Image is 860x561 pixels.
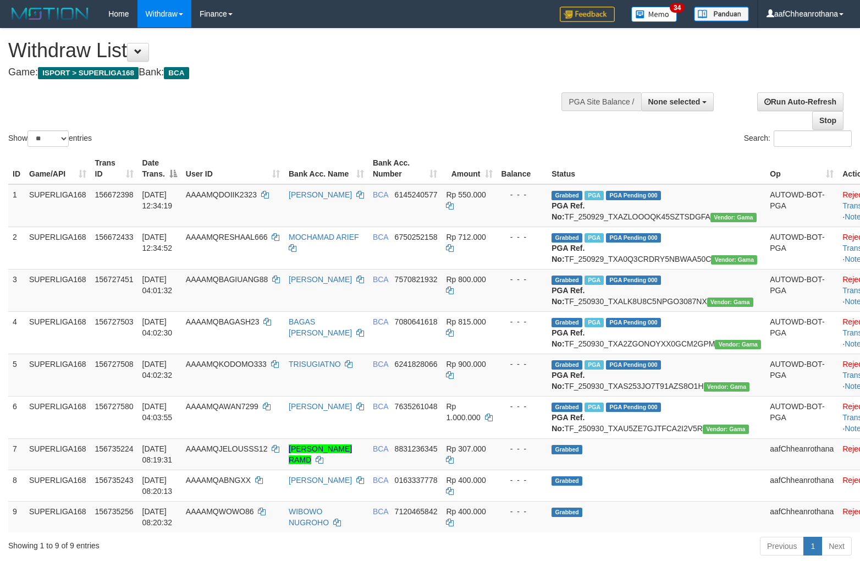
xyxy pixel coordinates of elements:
th: Amount: activate to sort column ascending [442,153,497,184]
span: ISPORT > SUPERLIGA168 [38,67,139,79]
td: SUPERLIGA168 [25,227,91,269]
span: PGA Pending [606,276,661,285]
img: panduan.png [694,7,749,21]
span: Vendor URL: https://trx31.1velocity.biz [711,255,757,265]
span: BCA [373,190,388,199]
span: Copy 7120465842 to clipboard [395,507,438,516]
td: SUPERLIGA168 [25,311,91,354]
span: PGA Pending [606,191,661,200]
span: [DATE] 12:34:19 [142,190,173,210]
a: [PERSON_NAME] [289,190,352,199]
td: TF_250930_TXA2ZGONOYXX0GCM2GPM [547,311,765,354]
b: PGA Ref. No: [552,244,585,263]
div: - - - [501,359,543,370]
span: None selected [648,97,701,106]
span: Marked by aafsoycanthlai [585,233,604,243]
a: [PERSON_NAME] RAMD [289,444,352,464]
span: [DATE] 08:20:13 [142,476,173,496]
span: [DATE] 04:02:32 [142,360,173,380]
td: aafChheanrothana [765,470,838,501]
a: [PERSON_NAME] [289,476,352,485]
span: Vendor URL: https://trx31.1velocity.biz [703,425,749,434]
div: - - - [501,232,543,243]
span: BCA [373,444,388,453]
span: Vendor URL: https://trx31.1velocity.biz [710,213,757,222]
td: aafChheanrothana [765,501,838,532]
span: AAAAMQABNGXX [186,476,251,485]
select: Showentries [27,130,69,147]
span: Marked by aafchoeunmanni [585,360,604,370]
span: [DATE] 08:20:32 [142,507,173,527]
th: Op: activate to sort column ascending [765,153,838,184]
span: AAAAMQBAGASH23 [186,317,260,326]
td: SUPERLIGA168 [25,269,91,311]
span: Grabbed [552,276,582,285]
td: SUPERLIGA168 [25,354,91,396]
span: Vendor URL: https://trx31.1velocity.biz [704,382,750,392]
td: SUPERLIGA168 [25,184,91,227]
th: Date Trans.: activate to sort column descending [138,153,181,184]
span: Rp 400.000 [446,476,486,485]
td: 6 [8,396,25,438]
a: Previous [760,537,804,555]
td: 8 [8,470,25,501]
span: Rp 712.000 [446,233,486,241]
span: Copy 6145240577 to clipboard [395,190,438,199]
span: Grabbed [552,445,582,454]
span: 156672433 [95,233,134,241]
th: Bank Acc. Number: activate to sort column ascending [368,153,442,184]
span: Marked by aafchoeunmanni [585,403,604,412]
span: AAAAMQAWAN7299 [186,402,258,411]
span: PGA Pending [606,360,661,370]
span: Vendor URL: https://trx31.1velocity.biz [715,340,761,349]
span: AAAAMQJELOUSSS12 [186,444,268,453]
input: Search: [774,130,852,147]
span: Grabbed [552,508,582,517]
a: Run Auto-Refresh [757,92,844,111]
img: Button%20Memo.svg [631,7,677,22]
img: Feedback.jpg [560,7,615,22]
span: 156727503 [95,317,134,326]
span: BCA [373,507,388,516]
th: Balance [497,153,548,184]
label: Show entries [8,130,92,147]
span: Copy 7080641618 to clipboard [395,317,438,326]
span: Marked by aafchoeunmanni [585,318,604,327]
span: Grabbed [552,403,582,412]
span: BCA [373,476,388,485]
span: BCA [373,317,388,326]
td: 3 [8,269,25,311]
div: - - - [501,189,543,200]
a: 1 [803,537,822,555]
span: 156735224 [95,444,134,453]
span: Marked by aafsoycanthlai [585,191,604,200]
span: 156727580 [95,402,134,411]
td: 7 [8,438,25,470]
b: PGA Ref. No: [552,286,585,306]
td: aafChheanrothana [765,438,838,470]
span: 156735243 [95,476,134,485]
span: BCA [373,233,388,241]
span: PGA Pending [606,318,661,327]
img: MOTION_logo.png [8,5,92,22]
a: Stop [812,111,844,130]
td: AUTOWD-BOT-PGA [765,184,838,227]
th: Trans ID: activate to sort column ascending [91,153,138,184]
th: Bank Acc. Name: activate to sort column ascending [284,153,368,184]
span: [DATE] 04:01:32 [142,275,173,295]
span: 156727508 [95,360,134,369]
a: [PERSON_NAME] [289,275,352,284]
td: TF_250930_TXAU5ZE7GJTFCA2I2V5R [547,396,765,438]
button: None selected [641,92,714,111]
span: [DATE] 04:02:30 [142,317,173,337]
span: Copy 7570821932 to clipboard [395,275,438,284]
span: PGA Pending [606,233,661,243]
div: - - - [501,401,543,412]
span: [DATE] 12:34:52 [142,233,173,252]
span: Copy 6750252158 to clipboard [395,233,438,241]
span: [DATE] 08:19:31 [142,444,173,464]
span: Rp 800.000 [446,275,486,284]
span: AAAAMQDOIIK2323 [186,190,257,199]
span: BCA [373,360,388,369]
span: Grabbed [552,360,582,370]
